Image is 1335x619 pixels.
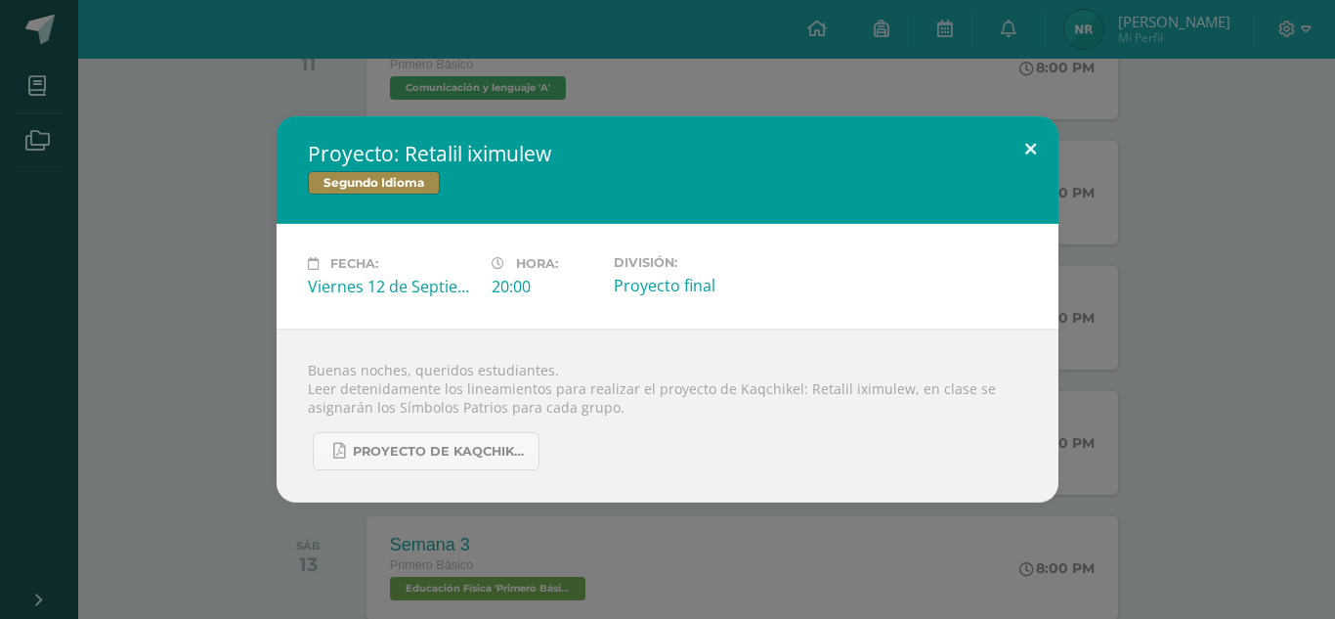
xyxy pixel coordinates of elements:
div: 20:00 [492,276,598,297]
span: Hora: [516,256,558,271]
span: Proyecto de Kaqchikel IV Unidad Secundaria.pdf [353,444,529,460]
a: Proyecto de Kaqchikel IV Unidad Secundaria.pdf [313,432,539,470]
span: Segundo Idioma [308,171,440,195]
div: Buenas noches, queridos estudiantes. Leer detenidamente los lineamientos para realizar el proyect... [277,329,1058,503]
div: Viernes 12 de Septiembre [308,276,476,297]
button: Close (Esc) [1003,116,1058,183]
span: Fecha: [330,256,378,271]
h2: Proyecto: Retalil iximulew [308,140,1027,167]
label: División: [614,255,782,270]
div: Proyecto final [614,275,782,296]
